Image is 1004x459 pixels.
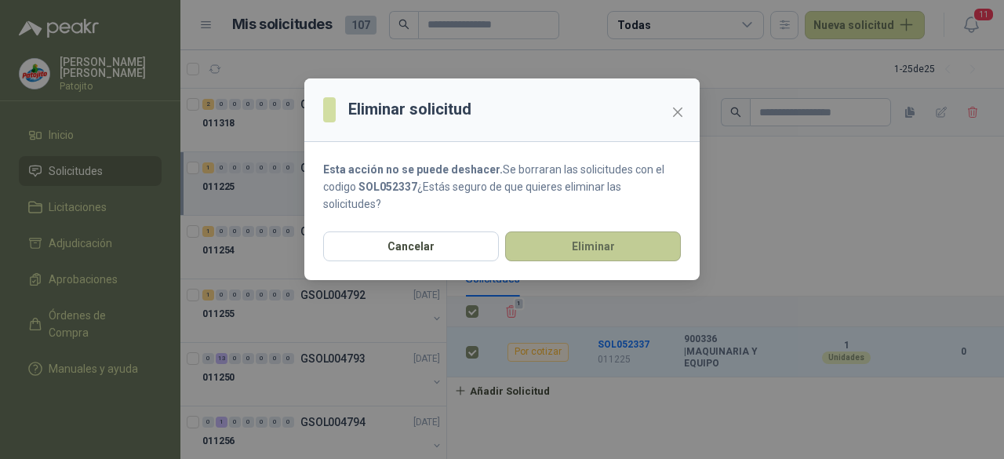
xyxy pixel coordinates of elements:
strong: SOL052337 [358,180,417,193]
span: close [671,106,684,118]
h3: Eliminar solicitud [348,97,471,122]
strong: Esta acción no se puede deshacer. [323,163,503,176]
p: Se borraran las solicitudes con el codigo ¿Estás seguro de que quieres eliminar las solicitudes? [323,161,681,213]
button: Cancelar [323,231,499,261]
button: Eliminar [505,231,681,261]
button: Close [665,100,690,125]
